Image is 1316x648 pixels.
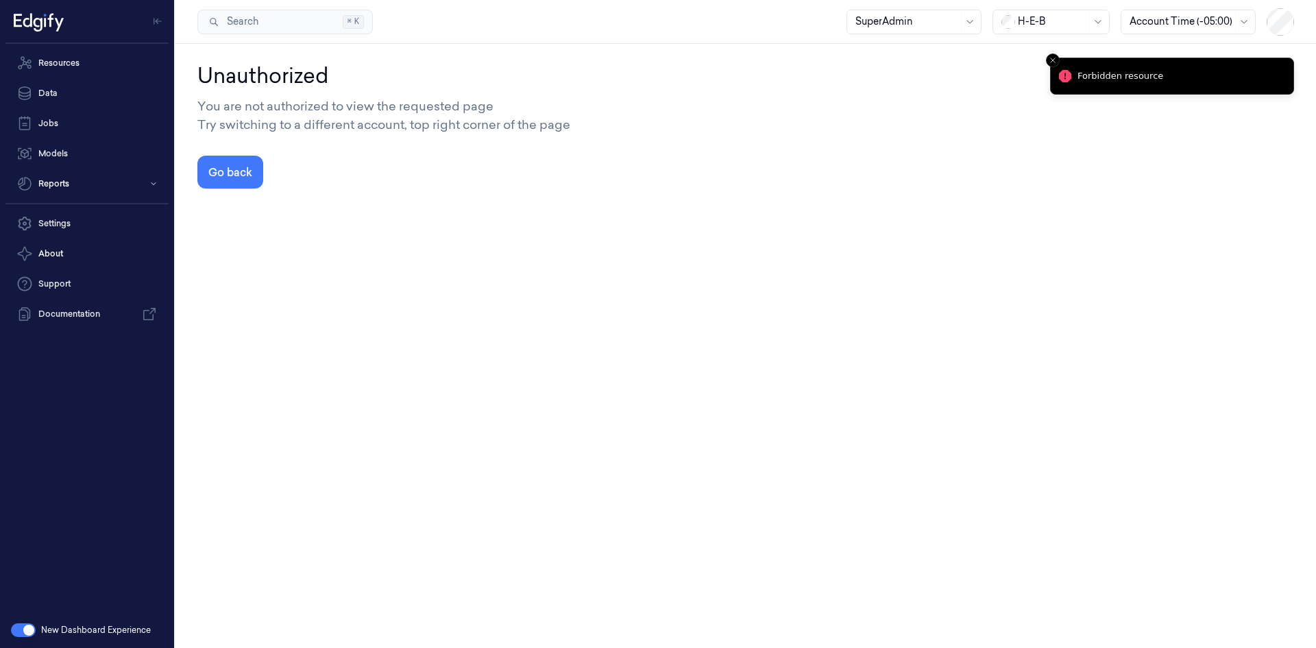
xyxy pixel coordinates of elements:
button: Reports [5,170,169,197]
a: Documentation [5,300,169,328]
a: Data [5,80,169,107]
span: Search [221,14,258,29]
div: You are not authorized to view the requested page Try switching to a different account, top right... [197,97,1294,134]
a: Jobs [5,110,169,137]
button: Go back [197,156,263,189]
button: About [5,240,169,267]
button: Toggle Navigation [147,10,169,32]
div: Unauthorized [197,60,1294,91]
button: Close toast [1046,53,1060,67]
a: Support [5,270,169,298]
a: Resources [5,49,169,77]
a: Settings [5,210,169,237]
a: Models [5,140,169,167]
div: Forbidden resource [1077,69,1163,83]
button: Search⌘K [197,10,373,34]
